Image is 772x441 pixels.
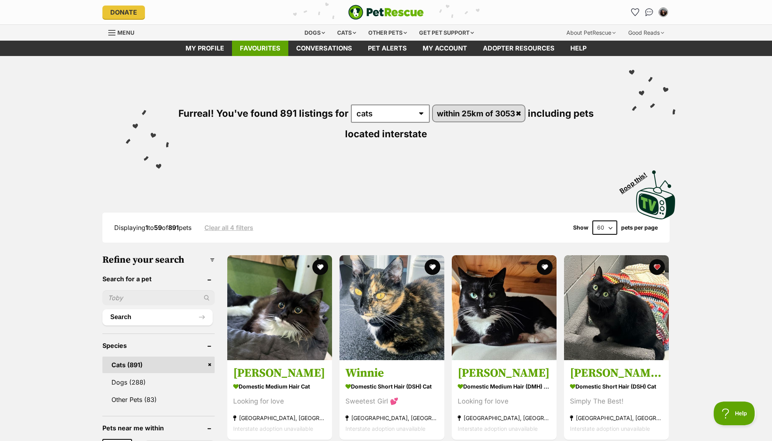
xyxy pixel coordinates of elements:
[636,170,675,219] img: PetRescue TV logo
[564,360,669,440] a: [PERSON_NAME]! Domestic Short Hair (DSH) Cat Simply The Best! [GEOGRAPHIC_DATA], [GEOGRAPHIC_DATA...
[332,25,362,41] div: Cats
[232,41,288,56] a: Favourites
[227,360,332,440] a: [PERSON_NAME] Domestic Medium Hair Cat Looking for love [GEOGRAPHIC_DATA], [GEOGRAPHIC_DATA] Inte...
[623,25,670,41] div: Good Reads
[360,41,415,56] a: Pet alerts
[629,6,641,19] a: Favourites
[299,25,330,41] div: Dogs
[452,360,557,440] a: [PERSON_NAME] Domestic Medium Hair (DMH) Cat Looking for love [GEOGRAPHIC_DATA], [GEOGRAPHIC_DATA...
[102,309,213,325] button: Search
[102,254,215,265] h3: Refine your search
[145,224,148,232] strong: 1
[178,41,232,56] a: My profile
[288,41,360,56] a: conversations
[458,396,551,407] div: Looking for love
[570,381,663,392] strong: Domestic Short Hair (DSH) Cat
[629,6,670,19] ul: Account quick links
[102,391,215,408] a: Other Pets (83)
[348,5,424,20] img: logo-e224e6f780fb5917bec1dbf3a21bbac754714ae5b6737aabdf751b685950b380.svg
[233,381,326,392] strong: Domestic Medium Hair Cat
[415,41,475,56] a: My account
[621,224,658,231] label: pets per page
[114,224,191,232] span: Displaying to of pets
[102,424,215,432] header: Pets near me within
[643,6,655,19] a: Conversations
[348,5,424,20] a: PetRescue
[618,166,655,194] span: Boop this!
[102,342,215,349] header: Species
[102,275,215,282] header: Search for a pet
[233,413,326,424] strong: [GEOGRAPHIC_DATA], [GEOGRAPHIC_DATA]
[102,6,145,19] a: Donate
[312,259,328,275] button: favourite
[562,41,594,56] a: Help
[345,413,438,424] strong: [GEOGRAPHIC_DATA], [GEOGRAPHIC_DATA]
[154,224,162,232] strong: 59
[573,224,588,231] span: Show
[363,25,412,41] div: Other pets
[570,426,650,432] span: Interstate adoption unavailable
[659,8,667,16] img: Duong Do (Freya) profile pic
[537,259,553,275] button: favourite
[570,366,663,381] h3: [PERSON_NAME]!
[452,255,557,360] img: Stella - Domestic Medium Hair (DMH) Cat
[340,360,444,440] a: Winnie Domestic Short Hair (DSH) Cat Sweetest Girl 💕 [GEOGRAPHIC_DATA], [GEOGRAPHIC_DATA] Interst...
[178,108,349,119] span: Furreal! You've found 891 listings for
[649,259,665,275] button: favourite
[233,396,326,407] div: Looking for love
[233,426,313,432] span: Interstate adoption unavailable
[345,366,438,381] h3: Winnie
[570,396,663,407] div: Simply The Best!
[108,25,140,39] a: Menu
[645,8,653,16] img: chat-41dd97257d64d25036548639549fe6c8038ab92f7586957e7f3b1b290dea8141.svg
[657,6,670,19] button: My account
[414,25,479,41] div: Get pet support
[458,426,538,432] span: Interstate adoption unavailable
[233,366,326,381] h3: [PERSON_NAME]
[102,290,215,305] input: Toby
[458,366,551,381] h3: [PERSON_NAME]
[636,163,675,221] a: Boop this!
[102,357,215,373] a: Cats (891)
[117,29,134,36] span: Menu
[425,259,440,275] button: favourite
[168,224,179,232] strong: 891
[714,402,756,425] iframe: Help Scout Beacon - Open
[345,426,425,432] span: Interstate adoption unavailable
[433,105,525,121] a: within 25km of 3053
[345,108,594,140] span: including pets located interstate
[458,381,551,392] strong: Domestic Medium Hair (DMH) Cat
[204,224,253,231] a: Clear all 4 filters
[345,396,438,407] div: Sweetest Girl 💕
[475,41,562,56] a: Adopter resources
[570,413,663,424] strong: [GEOGRAPHIC_DATA], [GEOGRAPHIC_DATA]
[345,381,438,392] strong: Domestic Short Hair (DSH) Cat
[102,374,215,391] a: Dogs (288)
[561,25,621,41] div: About PetRescue
[227,255,332,360] img: Hallie - Domestic Medium Hair Cat
[458,413,551,424] strong: [GEOGRAPHIC_DATA], [GEOGRAPHIC_DATA]
[340,255,444,360] img: Winnie - Domestic Short Hair (DSH) Cat
[564,255,669,360] img: Morticia! - Domestic Short Hair (DSH) Cat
